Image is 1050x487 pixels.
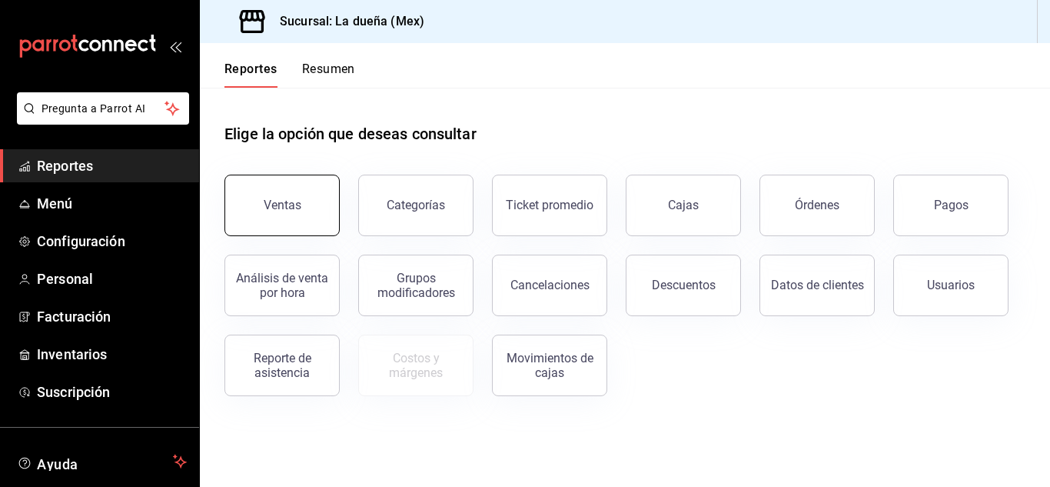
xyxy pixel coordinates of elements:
[492,175,607,236] button: Ticket promedio
[234,271,330,300] div: Análisis de venta por hora
[759,255,875,316] button: Datos de clientes
[302,62,355,88] button: Resumen
[626,175,741,236] button: Cajas
[169,40,181,52] button: open_drawer_menu
[267,12,424,31] h3: Sucursal: La dueña (Mex)
[37,382,187,402] span: Suscripción
[893,175,1008,236] button: Pagos
[11,112,189,128] a: Pregunta a Parrot AI
[927,278,975,292] div: Usuarios
[368,271,464,300] div: Grupos modificadores
[224,175,340,236] button: Ventas
[368,351,464,380] div: Costos y márgenes
[506,198,593,212] div: Ticket promedio
[358,255,473,316] button: Grupos modificadores
[759,175,875,236] button: Órdenes
[492,255,607,316] button: Cancelaciones
[502,351,597,380] div: Movimientos de cajas
[771,278,864,292] div: Datos de clientes
[224,62,355,88] div: navigation tabs
[668,198,699,212] div: Cajas
[387,198,445,212] div: Categorías
[37,193,187,214] span: Menú
[224,335,340,396] button: Reporte de asistencia
[358,335,473,396] button: Contrata inventarios para ver este reporte
[37,269,187,289] span: Personal
[795,198,839,212] div: Órdenes
[224,122,477,145] h1: Elige la opción que deseas consultar
[234,351,330,380] div: Reporte de asistencia
[264,198,301,212] div: Ventas
[626,255,741,316] button: Descuentos
[224,62,277,88] button: Reportes
[37,306,187,327] span: Facturación
[652,278,716,292] div: Descuentos
[42,101,165,117] span: Pregunta a Parrot AI
[492,335,607,396] button: Movimientos de cajas
[510,278,590,292] div: Cancelaciones
[358,175,473,236] button: Categorías
[37,155,187,176] span: Reportes
[37,452,167,471] span: Ayuda
[224,255,340,316] button: Análisis de venta por hora
[37,344,187,365] span: Inventarios
[37,231,187,252] span: Configuración
[934,198,969,212] div: Pagos
[893,255,1008,316] button: Usuarios
[17,92,189,125] button: Pregunta a Parrot AI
